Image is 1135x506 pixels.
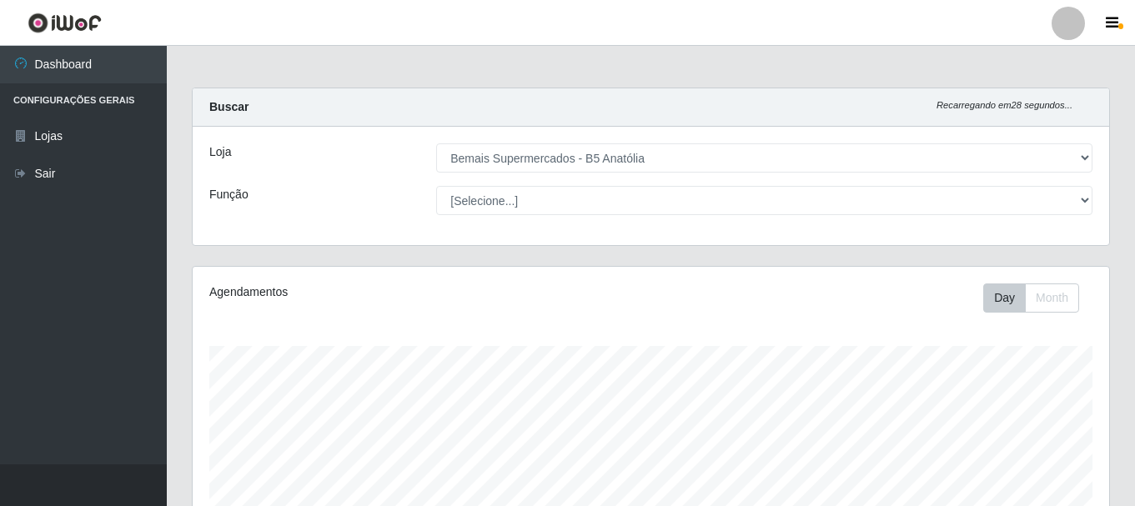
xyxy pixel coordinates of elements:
[937,100,1072,110] i: Recarregando em 28 segundos...
[983,283,1079,313] div: First group
[209,100,249,113] strong: Buscar
[983,283,1026,313] button: Day
[28,13,102,33] img: CoreUI Logo
[1025,283,1079,313] button: Month
[209,143,231,161] label: Loja
[209,283,563,301] div: Agendamentos
[209,186,249,203] label: Função
[983,283,1092,313] div: Toolbar with button groups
